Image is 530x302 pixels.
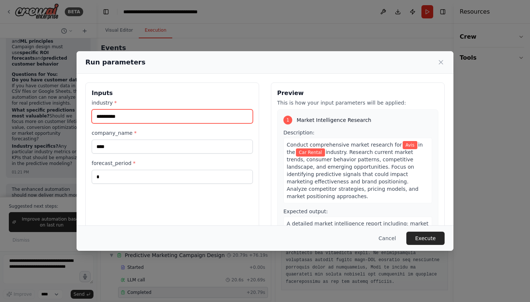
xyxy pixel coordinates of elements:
label: forecast_period [92,159,253,167]
span: Market Intelligence Research [297,116,371,124]
span: Conduct comprehensive market research for [287,142,402,148]
span: industry. Research current market trends, consumer behavior patterns, competitive landscape, and ... [287,149,418,199]
label: industry [92,99,253,106]
span: Expected output: [283,208,328,214]
span: Variable: industry [296,148,325,157]
h2: Run parameters [85,57,145,67]
span: Variable: company_name [403,141,417,149]
button: Execute [406,232,445,245]
span: Description: [283,130,314,136]
div: 1 [283,116,292,124]
h3: Inputs [92,89,253,98]
p: This is how your input parameters will be applied: [277,99,438,106]
h3: Preview [277,89,438,98]
button: Cancel [373,232,402,245]
span: A detailed market intelligence report including: market size and growth projections, key competit... [287,221,428,256]
label: company_name [92,129,253,137]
